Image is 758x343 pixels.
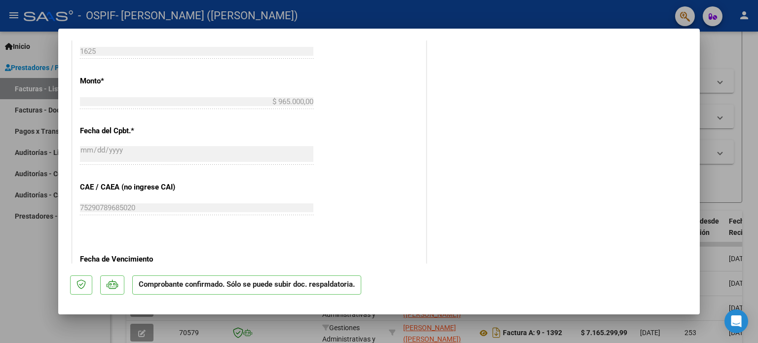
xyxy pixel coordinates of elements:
p: Monto [80,76,182,87]
p: Fecha del Cpbt. [80,125,182,137]
p: Comprobante confirmado. Sólo se puede subir doc. respaldatoria. [132,275,361,295]
p: CAE / CAEA (no ingrese CAI) [80,182,182,193]
p: Fecha de Vencimiento [80,254,182,265]
div: Open Intercom Messenger [724,309,748,333]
